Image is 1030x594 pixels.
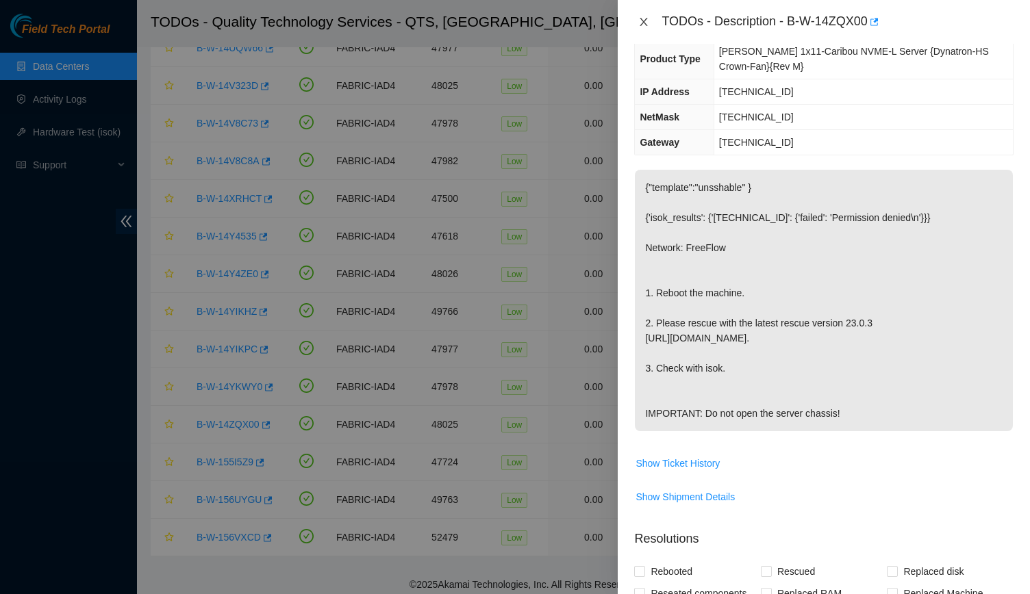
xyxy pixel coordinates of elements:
[719,46,989,72] span: [PERSON_NAME] 1x11-Caribou NVME-L Server {Dynatron-HS Crown-Fan}{Rev M}
[719,137,794,148] span: [TECHNICAL_ID]
[634,16,653,29] button: Close
[719,112,794,122] span: [TECHNICAL_ID]
[645,560,698,582] span: Rebooted
[640,112,679,122] span: NetMask
[898,560,969,582] span: Replaced disk
[635,452,720,474] button: Show Ticket History
[635,486,736,508] button: Show Shipment Details
[662,11,1014,33] div: TODOs - Description - B-W-14ZQX00
[635,170,1013,431] p: {"template":"unsshable" } {'isok_results': {'[TECHNICAL_ID]': {'failed': 'Permission denied\n'}}}...
[640,86,689,97] span: IP Address
[640,53,700,64] span: Product Type
[719,86,794,97] span: [TECHNICAL_ID]
[640,137,679,148] span: Gateway
[638,16,649,27] span: close
[636,456,720,471] span: Show Ticket History
[634,519,1014,548] p: Resolutions
[636,489,735,504] span: Show Shipment Details
[772,560,820,582] span: Rescued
